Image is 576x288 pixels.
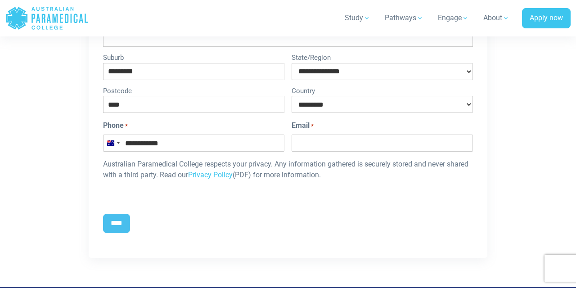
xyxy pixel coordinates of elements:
label: Country [292,84,473,96]
p: Australian Paramedical College respects your privacy. Any information gathered is securely stored... [103,159,473,180]
label: Email [292,120,314,131]
a: About [478,5,515,31]
label: Suburb [103,50,284,63]
a: Australian Paramedical College [5,4,89,33]
a: Privacy Policy [188,171,233,179]
label: Phone [103,120,128,131]
a: Apply now [522,8,571,29]
a: Engage [432,5,474,31]
button: Selected country [103,135,122,151]
a: Study [339,5,376,31]
label: State/Region [292,50,473,63]
label: Postcode [103,84,284,96]
a: Pathways [379,5,429,31]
